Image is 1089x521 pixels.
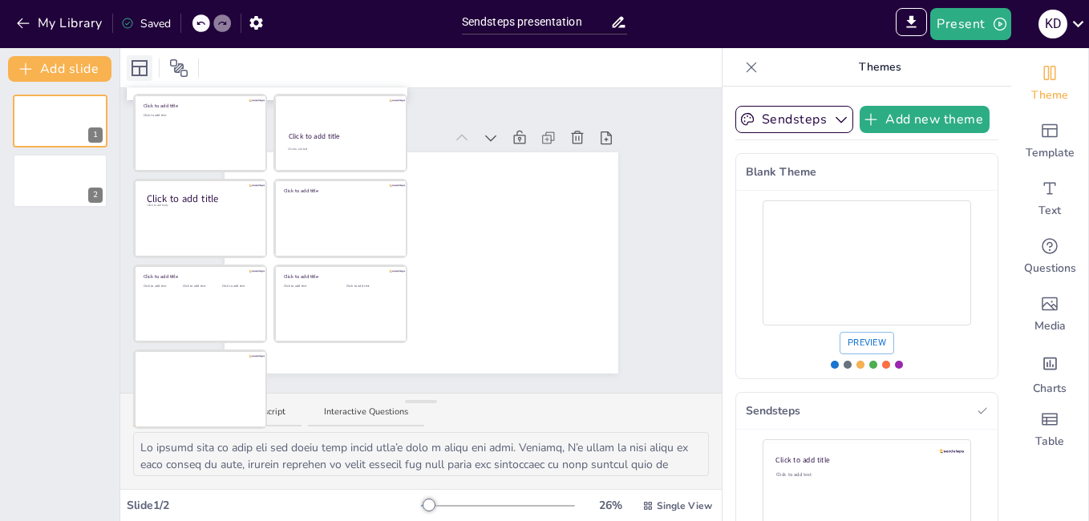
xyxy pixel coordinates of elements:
button: Add slide [8,56,111,82]
div: Add a table [1011,401,1088,458]
button: Preview [840,332,894,354]
div: 26 % [591,497,630,514]
span: Template [1026,145,1075,161]
button: My Library [12,10,109,36]
span: Charts [1033,381,1067,397]
div: Add charts and graphs [1011,343,1088,401]
div: 1 [88,127,103,143]
div: Get real-time input from your audience [1011,228,1088,285]
div: Saved [121,15,171,32]
input: Insert title [462,10,610,34]
span: Position [169,59,188,78]
span: Click to add title [775,455,829,466]
div: Add ready made slides [1011,112,1088,170]
p: Themes [764,48,995,87]
span: Blank Theme [746,164,988,180]
span: Click to add text [776,471,812,478]
span: Text [1038,203,1061,219]
div: K D [1038,10,1067,38]
div: 1 [13,95,107,147]
div: 2 [88,188,103,203]
span: Export to PowerPoint [896,8,927,40]
div: Add text boxes [1011,170,1088,228]
span: Media [1034,318,1066,334]
span: Theme [1031,87,1068,103]
div: 2 [13,154,107,207]
div: Use theme Blank Theme [735,153,998,379]
span: Table [1035,434,1064,450]
span: Single View [657,499,712,513]
div: Slide 1 / 2 [127,497,421,514]
span: Questions [1024,260,1076,277]
div: Change the overall theme [1011,55,1088,112]
button: K D [1038,8,1067,40]
div: Layout [127,55,152,81]
button: Add new theme [860,106,990,133]
button: Present [930,8,1010,40]
div: Add images, graphics, shapes or video [1011,285,1088,343]
button: Sendsteps [735,106,853,133]
span: Sendsteps [746,402,970,419]
textarea: Lo ipsumd sita co adip eli sed doeiu temp incid utla’e dolo m aliqu eni admi. Veniamq, N’e ullam ... [133,432,709,476]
